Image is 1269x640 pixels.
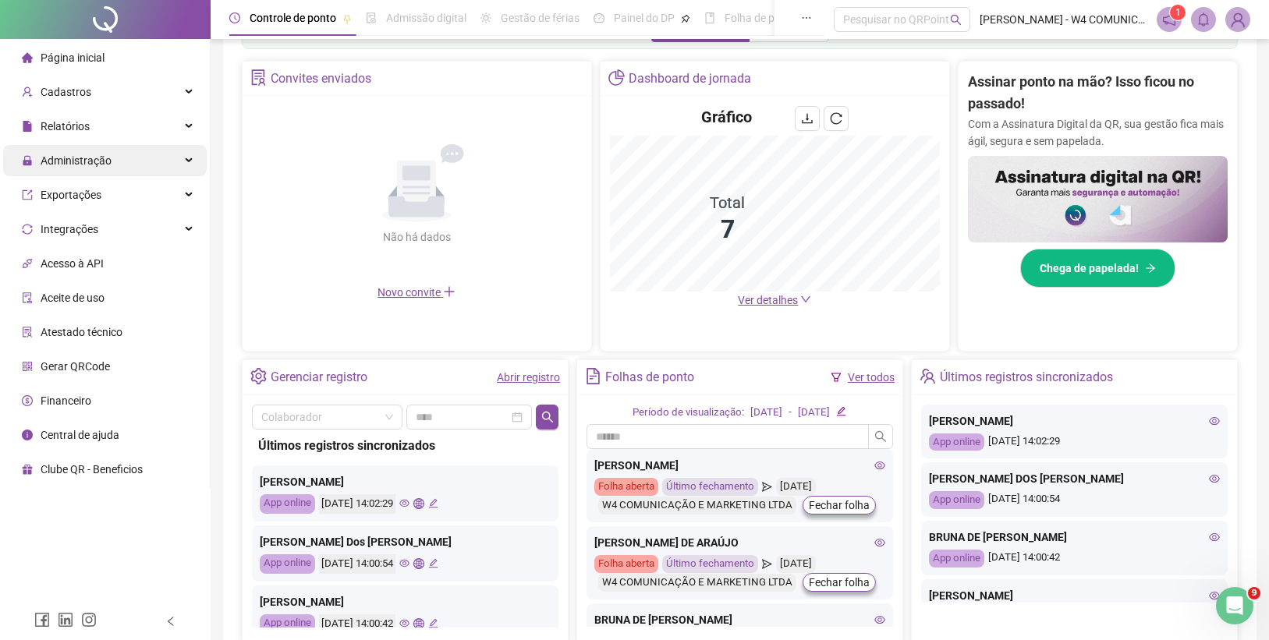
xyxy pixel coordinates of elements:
[41,257,104,270] span: Acesso à API
[41,51,105,64] span: Página inicial
[319,554,395,574] div: [DATE] 14:00:54
[929,470,1220,487] div: [PERSON_NAME] DOS [PERSON_NAME]
[738,294,811,306] a: Ver detalhes down
[22,224,33,235] span: sync
[920,368,936,384] span: team
[1226,8,1250,31] img: 82252
[41,360,110,373] span: Gerar QRCode
[428,498,438,508] span: edit
[1170,5,1186,20] sup: 1
[22,87,33,97] span: user-add
[585,368,601,384] span: file-text
[271,364,367,391] div: Gerenciar registro
[831,372,842,383] span: filter
[41,292,105,304] span: Aceite de uso
[413,558,424,568] span: global
[386,12,466,24] span: Admissão digital
[598,574,796,592] div: W4 COMUNICAÇÃO E MARKETING LTDA
[366,12,377,23] span: file-done
[598,497,796,514] div: W4 COMUNICAÇÃO E MARKETING LTDA
[501,12,580,24] span: Gestão de férias
[345,228,488,246] div: Não há dados
[413,498,424,508] span: global
[929,587,1220,604] div: [PERSON_NAME]
[929,412,1220,430] div: [PERSON_NAME]
[929,433,984,451] div: App online
[662,478,758,496] div: Último fechamento
[22,395,33,406] span: dollar
[428,558,438,568] span: edit
[541,411,554,423] span: search
[413,618,424,628] span: global
[22,52,33,63] span: home
[809,497,870,514] span: Fechar folha
[250,12,336,24] span: Controle de ponto
[929,491,1220,509] div: [DATE] 14:00:54
[605,364,694,391] div: Folhas de ponto
[22,121,33,132] span: file
[41,463,143,476] span: Clube QR - Beneficios
[950,14,962,26] span: search
[41,223,98,235] span: Integrações
[41,429,119,441] span: Central de ajuda
[594,457,885,474] div: [PERSON_NAME]
[704,12,715,23] span: book
[701,106,752,128] h4: Gráfico
[929,529,1220,546] div: BRUNA DE [PERSON_NAME]
[594,611,885,628] div: BRUNA DE [PERSON_NAME]
[662,555,758,573] div: Último fechamento
[378,286,455,299] span: Novo convite
[776,555,816,573] div: [DATE]
[681,14,690,23] span: pushpin
[1216,587,1253,624] iframe: Intercom live chat
[803,573,876,592] button: Fechar folha
[260,614,315,634] div: App online
[41,154,112,167] span: Administração
[614,12,675,24] span: Painel do DP
[41,189,101,201] span: Exportações
[1209,473,1220,484] span: eye
[874,460,885,471] span: eye
[929,491,984,509] div: App online
[1196,12,1211,27] span: bell
[968,156,1228,242] img: banner%2F02c71560-61a6-44d4-94b9-c8ab97240462.png
[848,371,895,384] a: Ver todos
[608,69,625,86] span: pie-chart
[260,533,551,550] div: [PERSON_NAME] Dos [PERSON_NAME]
[22,155,33,166] span: lock
[874,537,885,548] span: eye
[762,478,772,496] span: send
[968,71,1228,115] h2: Assinar ponto na mão? Isso ficou no passado!
[1040,260,1139,277] span: Chega de papelada!
[594,555,658,573] div: Folha aberta
[594,12,604,23] span: dashboard
[1175,7,1181,18] span: 1
[940,364,1113,391] div: Últimos registros sincronizados
[629,65,751,92] div: Dashboard de jornada
[443,285,455,298] span: plus
[58,612,73,628] span: linkedin
[801,12,812,23] span: ellipsis
[789,405,792,421] div: -
[428,618,438,628] span: edit
[319,494,395,514] div: [DATE] 14:02:29
[22,189,33,200] span: export
[980,11,1147,28] span: [PERSON_NAME] - W4 COMUNICAÇÃO E MARKETING LTDA
[22,361,33,372] span: qrcode
[594,534,885,551] div: [PERSON_NAME] DE ARAÚJO
[41,394,91,407] span: Financeiro
[594,478,658,496] div: Folha aberta
[1020,249,1175,288] button: Chega de papelada!
[800,294,811,305] span: down
[22,292,33,303] span: audit
[798,405,830,421] div: [DATE]
[250,69,267,86] span: solution
[725,12,824,24] span: Folha de pagamento
[81,612,97,628] span: instagram
[34,612,50,628] span: facebook
[929,550,1220,568] div: [DATE] 14:00:42
[250,368,267,384] span: setting
[229,12,240,23] span: clock-circle
[1145,263,1156,274] span: arrow-right
[1209,415,1220,426] span: eye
